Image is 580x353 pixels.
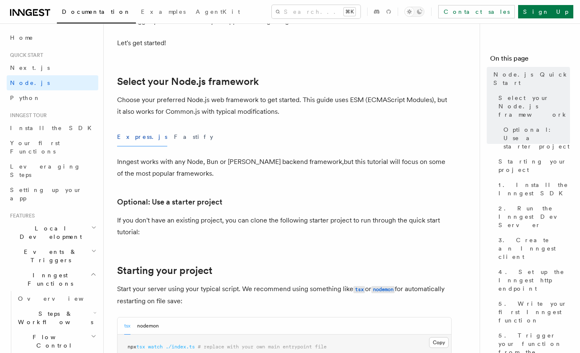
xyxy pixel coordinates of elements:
[128,344,136,350] span: npx
[490,67,570,90] a: Node.js Quick Start
[148,344,163,350] span: watch
[141,8,186,15] span: Examples
[18,295,104,302] span: Overview
[137,317,159,335] button: nodemon
[136,3,191,23] a: Examples
[518,5,573,18] a: Sign Up
[7,136,98,159] a: Your first Functions
[117,283,452,307] p: Start your server using your typical script. We recommend using something like or for automatical...
[117,196,222,208] a: Optional: Use a starter project
[10,163,81,178] span: Leveraging Steps
[429,337,449,348] button: Copy
[7,112,47,119] span: Inngest tour
[117,265,212,276] a: Starting your project
[7,75,98,90] a: Node.js
[498,299,570,325] span: 5. Write your first Inngest function
[10,95,41,101] span: Python
[57,3,136,23] a: Documentation
[196,8,240,15] span: AgentKit
[10,79,50,86] span: Node.js
[498,204,570,229] span: 2. Run the Inngest Dev Server
[117,76,259,87] a: Select your Node.js framework
[500,122,570,154] a: Optional: Use a starter project
[495,154,570,177] a: Starting your project
[495,264,570,296] a: 4. Set up the Inngest http endpoint
[7,224,91,241] span: Local Development
[136,344,145,350] span: tsx
[498,236,570,261] span: 3. Create an Inngest client
[7,52,43,59] span: Quick start
[191,3,245,23] a: AgentKit
[7,271,90,288] span: Inngest Functions
[15,306,98,330] button: Steps & Workflows
[10,187,82,202] span: Setting up your app
[498,157,570,174] span: Starting your project
[15,330,98,353] button: Flow Control
[353,285,365,293] a: tsx
[7,90,98,105] a: Python
[353,286,365,293] code: tsx
[495,90,570,122] a: Select your Node.js framework
[7,248,91,264] span: Events & Triggers
[15,291,98,306] a: Overview
[371,286,395,293] code: nodemon
[272,5,360,18] button: Search...⌘K
[117,37,452,49] p: Let's get started!
[117,156,452,179] p: Inngest works with any Node, Bun or [PERSON_NAME] backend framework,but this tutorial will focus ...
[495,201,570,233] a: 2. Run the Inngest Dev Server
[490,54,570,67] h4: On this page
[198,344,327,350] span: # replace with your own main entrypoint file
[117,94,452,118] p: Choose your preferred Node.js web framework to get started. This guide uses ESM (ECMAScript Modul...
[124,317,130,335] button: tsx
[10,140,60,155] span: Your first Functions
[498,268,570,293] span: 4. Set up the Inngest http endpoint
[438,5,515,18] a: Contact sales
[7,159,98,182] a: Leveraging Steps
[10,125,97,131] span: Install the SDK
[7,244,98,268] button: Events & Triggers
[10,64,50,71] span: Next.js
[503,125,570,151] span: Optional: Use a starter project
[7,182,98,206] a: Setting up your app
[7,221,98,244] button: Local Development
[117,128,167,146] button: Express.js
[371,285,395,293] a: nodemon
[174,128,213,146] button: Fastify
[495,296,570,328] a: 5. Write your first Inngest function
[62,8,131,15] span: Documentation
[7,30,98,45] a: Home
[495,177,570,201] a: 1. Install the Inngest SDK
[498,181,570,197] span: 1. Install the Inngest SDK
[15,333,91,350] span: Flow Control
[7,120,98,136] a: Install the SDK
[10,33,33,42] span: Home
[344,8,355,16] kbd: ⌘K
[7,60,98,75] a: Next.js
[7,268,98,291] button: Inngest Functions
[404,7,424,17] button: Toggle dark mode
[117,215,452,238] p: If you don't have an existing project, you can clone the following starter project to run through...
[166,344,195,350] span: ./index.ts
[498,94,570,119] span: Select your Node.js framework
[495,233,570,264] a: 3. Create an Inngest client
[15,310,93,326] span: Steps & Workflows
[7,212,35,219] span: Features
[493,70,570,87] span: Node.js Quick Start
